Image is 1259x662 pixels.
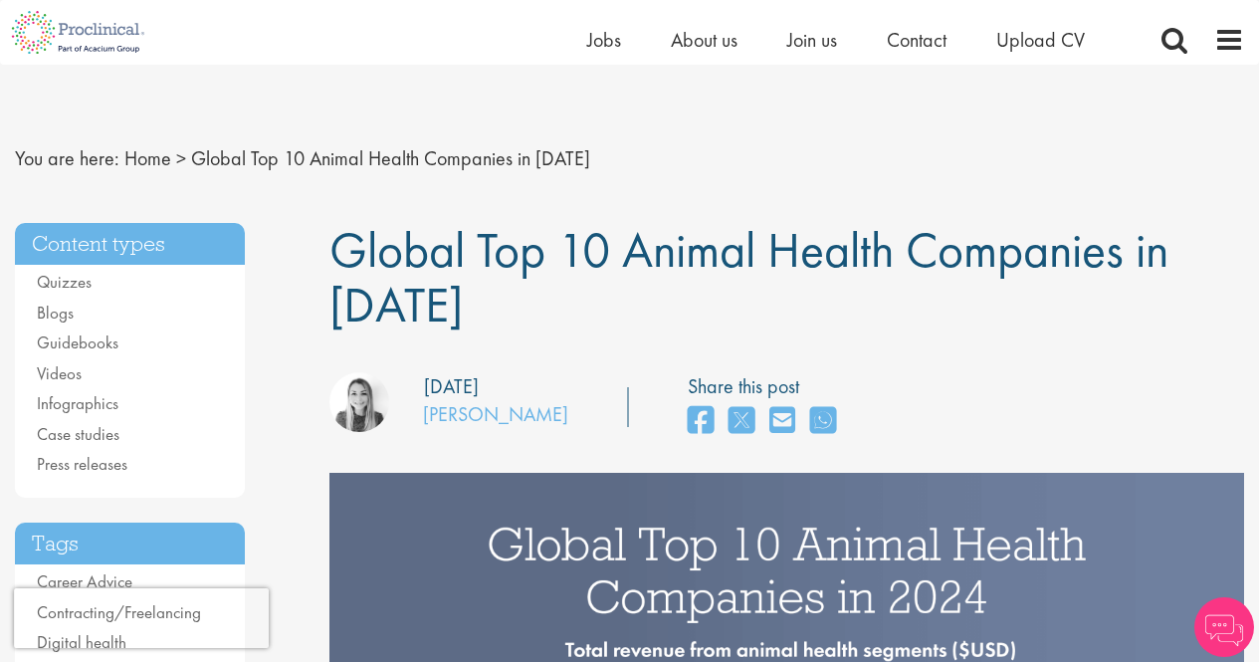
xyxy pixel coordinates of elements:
[769,400,795,443] a: share on email
[996,27,1085,53] a: Upload CV
[37,362,82,384] a: Videos
[37,453,127,475] a: Press releases
[37,570,132,592] a: Career Advice
[729,400,754,443] a: share on twitter
[1194,597,1254,657] img: Chatbot
[688,372,846,401] label: Share this post
[37,392,118,414] a: Infographics
[671,27,737,53] a: About us
[15,145,119,171] span: You are here:
[15,523,245,565] h3: Tags
[424,372,479,401] div: [DATE]
[688,400,714,443] a: share on facebook
[329,218,1168,336] span: Global Top 10 Animal Health Companies in [DATE]
[124,145,171,171] a: breadcrumb link
[810,400,836,443] a: share on whats app
[191,145,590,171] span: Global Top 10 Animal Health Companies in [DATE]
[423,401,568,427] a: [PERSON_NAME]
[14,588,269,648] iframe: reCAPTCHA
[176,145,186,171] span: >
[37,331,118,353] a: Guidebooks
[587,27,621,53] a: Jobs
[329,372,389,432] img: Hannah Burke
[37,302,74,324] a: Blogs
[37,271,92,293] a: Quizzes
[37,423,119,445] a: Case studies
[15,223,245,266] h3: Content types
[887,27,946,53] a: Contact
[787,27,837,53] a: Join us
